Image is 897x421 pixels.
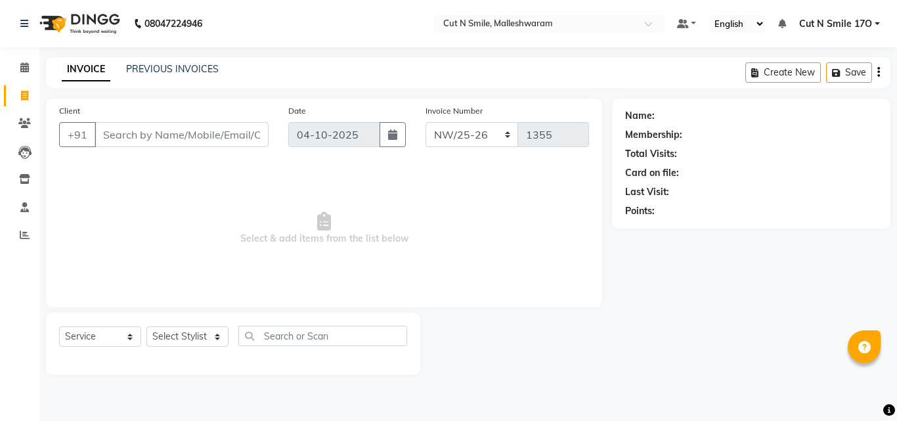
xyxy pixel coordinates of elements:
label: Client [59,105,80,117]
b: 08047224946 [144,5,202,42]
iframe: chat widget [842,368,884,408]
a: PREVIOUS INVOICES [126,63,219,75]
div: Card on file: [625,166,679,180]
button: Create New [745,62,821,83]
span: Cut N Smile 17O [799,17,872,31]
div: Total Visits: [625,147,677,161]
input: Search by Name/Mobile/Email/Code [95,122,269,147]
div: Points: [625,204,655,218]
img: logo [33,5,123,42]
button: Save [826,62,872,83]
label: Date [288,105,306,117]
label: Invoice Number [426,105,483,117]
input: Search or Scan [238,326,407,346]
div: Last Visit: [625,185,669,199]
div: Name: [625,109,655,123]
div: Membership: [625,128,682,142]
span: Select & add items from the list below [59,163,589,294]
button: +91 [59,122,96,147]
a: INVOICE [62,58,110,81]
